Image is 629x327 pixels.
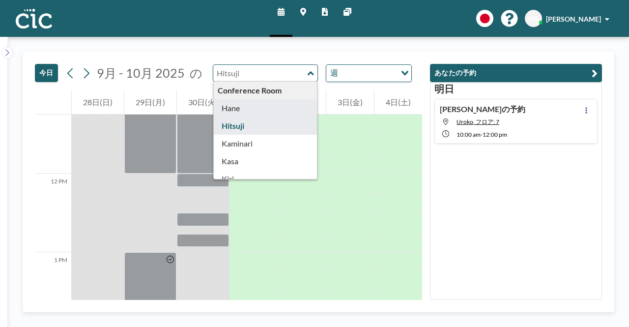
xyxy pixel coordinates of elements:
span: Uroko, フロア: 7 [457,118,499,125]
div: 3日(金) [326,90,374,115]
div: 30日(火) [177,90,229,115]
span: KK [529,14,539,23]
div: 12 PM [35,174,71,252]
button: あなたの予約 [430,64,602,82]
div: 4日(土) [374,90,422,115]
div: Hitsuji [214,117,317,135]
span: - [481,131,483,138]
h4: [PERSON_NAME]の予約 [440,104,525,114]
div: Search for option [326,65,411,82]
img: organization-logo [16,9,52,29]
span: 週 [328,67,340,80]
span: の [190,65,202,81]
div: Kiri [214,170,317,188]
input: Hitsuji [213,65,308,81]
input: Search for option [341,67,395,80]
div: 28日(日) [72,90,124,115]
div: Hane [214,99,317,117]
div: Kaminari [214,135,317,152]
div: 11 AM [35,95,71,174]
span: [PERSON_NAME] [546,15,601,23]
div: Conference Room [214,82,317,99]
span: 12:00 PM [483,131,507,138]
span: 9月 - 10月 2025 [97,65,185,80]
button: 今日 [35,64,58,82]
div: Kasa [214,152,317,170]
div: 29日(月) [124,90,176,115]
span: 10:00 AM [457,131,481,138]
h3: 明日 [434,83,598,95]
